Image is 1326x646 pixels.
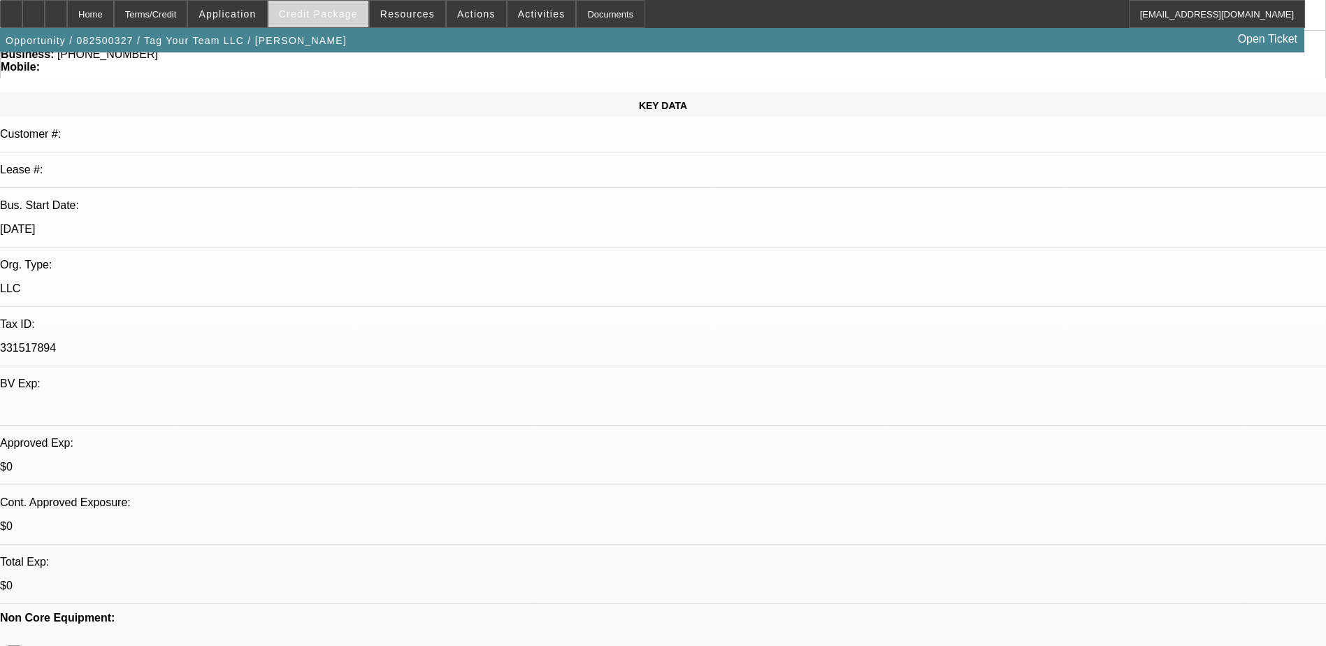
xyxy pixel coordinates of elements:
span: KEY DATA [639,100,687,111]
strong: Mobile: [1,61,40,73]
a: Open Ticket [1232,27,1303,51]
span: Activities [518,8,565,20]
button: Activities [507,1,576,27]
span: Actions [457,8,496,20]
span: Credit Package [279,8,358,20]
button: Actions [447,1,506,27]
span: Application [199,8,256,20]
button: Credit Package [268,1,368,27]
button: Application [188,1,266,27]
span: Opportunity / 082500327 / Tag Your Team LLC / [PERSON_NAME] [6,35,347,46]
span: Resources [380,8,435,20]
button: Resources [370,1,445,27]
